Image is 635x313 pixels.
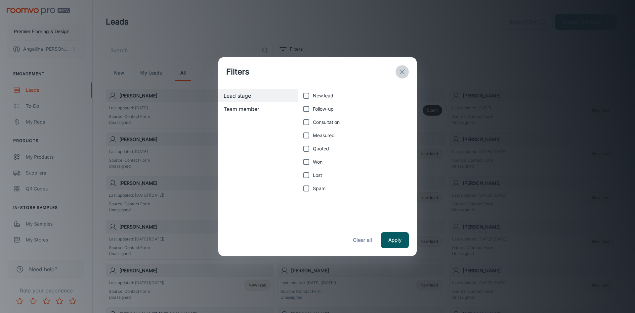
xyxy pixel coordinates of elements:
[396,65,409,78] button: exit
[349,232,376,248] button: Clear all
[313,158,322,166] span: Won
[313,92,333,99] span: New lead
[313,105,334,113] span: Follow-up
[218,102,298,116] div: Team member
[224,92,292,100] span: Lead stage
[313,132,335,139] span: Measured
[313,172,322,179] span: Lost
[313,185,325,192] span: Spam
[313,119,340,126] span: Consultation
[381,232,409,248] button: Apply
[224,105,292,113] span: Team member
[218,89,298,102] div: Lead stage
[313,145,329,152] span: Quoted
[226,66,249,78] h1: Filters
